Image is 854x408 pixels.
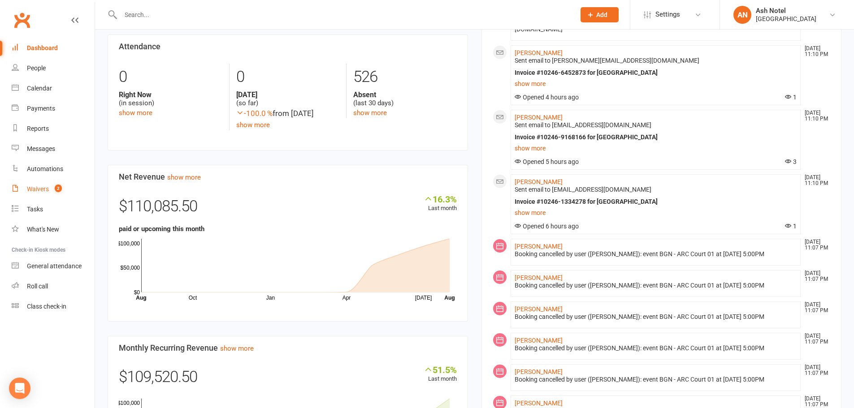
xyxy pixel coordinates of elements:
input: Search... [118,9,569,21]
div: Ash Notel [756,7,816,15]
time: [DATE] 11:07 PM [800,302,830,314]
span: -100.0 % [236,109,273,118]
a: [PERSON_NAME] [515,368,563,375]
strong: Absent [353,90,456,99]
time: [DATE] 11:07 PM [800,271,830,282]
div: General attendance [27,262,82,270]
div: 526 [353,64,456,90]
div: Calendar [27,85,52,92]
div: Booking cancelled by user ([PERSON_NAME]): event BGN - ARC Court 01 at [DATE] 5:00PM [515,313,797,321]
a: Waivers 2 [12,179,95,199]
div: Invoice #10246-1334278 for [GEOGRAPHIC_DATA] [515,198,797,206]
div: Booking cancelled by user ([PERSON_NAME]): event BGN - ARC Court 01 at [DATE] 5:00PM [515,376,797,383]
time: [DATE] 11:10 PM [800,110,830,122]
div: 0 [119,64,222,90]
a: [PERSON_NAME] [515,274,563,281]
a: Calendar [12,78,95,99]
time: [DATE] 11:07 PM [800,396,830,408]
div: Dashboard [27,44,58,52]
a: Dashboard [12,38,95,58]
div: Booking cancelled by user ([PERSON_NAME]): event BGN - ARC Court 01 at [DATE] 5:00PM [515,250,797,258]
div: [GEOGRAPHIC_DATA] [756,15,816,23]
h3: Attendance [119,42,457,51]
div: Automations [27,165,63,172]
span: Opened 4 hours ago [515,94,579,101]
div: (in session) [119,90,222,107]
div: Last month [424,365,457,384]
div: AN [733,6,751,24]
a: [PERSON_NAME] [515,178,563,185]
time: [DATE] 11:10 PM [800,46,830,57]
time: [DATE] 11:07 PM [800,333,830,345]
span: Sent email to [EMAIL_ADDRESS][DOMAIN_NAME] [515,186,651,193]
div: Invoice #10246-9168166 for [GEOGRAPHIC_DATA] [515,133,797,141]
div: Booking cancelled by user ([PERSON_NAME]): event BGN - ARC Court 01 at [DATE] 5:00PM [515,282,797,289]
div: Booking cancelled by user ([PERSON_NAME]): event BGN - ARC Court 01 at [DATE] 5:00PM [515,344,797,352]
strong: paid or upcoming this month [119,225,204,233]
div: Class check-in [27,303,66,310]
div: 51.5% [424,365,457,374]
span: Sent email to [PERSON_NAME][EMAIL_ADDRESS][DOMAIN_NAME] [515,57,699,64]
a: People [12,58,95,78]
div: (last 30 days) [353,90,456,107]
a: [PERSON_NAME] [515,337,563,344]
a: [PERSON_NAME] [515,49,563,56]
a: [PERSON_NAME] [515,305,563,313]
div: 16.3% [424,194,457,204]
div: Payments [27,105,55,112]
a: show more [515,142,797,155]
a: show more [236,121,270,129]
h3: Monthly Recurring Revenue [119,344,457,352]
span: Sent email to [EMAIL_ADDRESS][DOMAIN_NAME] [515,121,651,129]
a: General attendance kiosk mode [12,256,95,276]
div: Reports [27,125,49,132]
div: People [27,64,46,72]
a: Roll call [12,276,95,296]
a: show more [353,109,387,117]
time: [DATE] 11:10 PM [800,175,830,186]
a: [PERSON_NAME] [515,243,563,250]
div: Messages [27,145,55,152]
a: show more [220,344,254,352]
div: Last month [424,194,457,213]
div: $109,520.50 [119,365,457,394]
strong: [DATE] [236,90,339,99]
a: show more [167,173,201,181]
a: Payments [12,99,95,119]
a: What's New [12,219,95,240]
h3: Net Revenue [119,172,457,181]
strong: Right Now [119,90,222,99]
a: show more [515,77,797,90]
span: Add [596,11,607,18]
a: Automations [12,159,95,179]
div: Open Intercom Messenger [9,378,30,399]
span: 1 [785,223,797,230]
div: from [DATE] [236,107,339,120]
span: 3 [785,158,797,165]
span: Settings [655,4,680,25]
a: Clubworx [11,9,33,31]
div: What's New [27,226,59,233]
a: show more [119,109,152,117]
a: Tasks [12,199,95,219]
span: 1 [785,94,797,101]
a: Reports [12,119,95,139]
time: [DATE] 11:07 PM [800,365,830,376]
a: [PERSON_NAME] [515,114,563,121]
div: Invoice #10246-6452873 for [GEOGRAPHIC_DATA] [515,69,797,77]
span: Opened 5 hours ago [515,158,579,165]
time: [DATE] 11:07 PM [800,239,830,251]
span: 2 [55,185,62,192]
a: Messages [12,139,95,159]
div: (so far) [236,90,339,107]
div: $110,085.50 [119,194,457,223]
div: Waivers [27,185,49,193]
a: show more [515,206,797,219]
button: Add [581,7,619,22]
div: 0 [236,64,339,90]
a: Class kiosk mode [12,296,95,317]
div: Tasks [27,206,43,213]
div: Roll call [27,283,48,290]
span: Opened 6 hours ago [515,223,579,230]
a: [PERSON_NAME] [515,399,563,407]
